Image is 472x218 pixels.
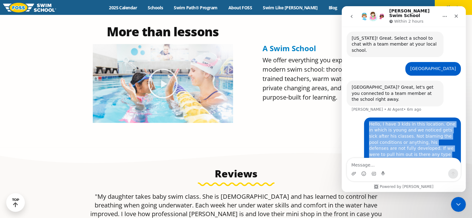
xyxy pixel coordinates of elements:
[147,68,178,99] div: Play Video about Olympian Regan Smith, FOSS
[93,25,233,38] h2: More than lessons
[263,56,363,101] span: We offer everything you expect of a modern swim school: thoroughly-trained teachers, warm water, ...
[104,5,142,11] a: 2025 Calendar
[3,3,56,12] img: FOSS Swim School Logo
[12,198,19,207] div: TOP
[90,167,383,180] h3: Reviews
[323,5,343,11] a: Blog
[223,5,258,11] a: About FOSS
[451,197,466,212] iframe: Intercom live chat
[142,5,169,11] a: Schools
[263,43,316,53] span: A Swim School
[169,5,223,11] a: Swim Path® Program
[258,5,323,11] a: Swim Like [PERSON_NAME]
[342,6,466,192] iframe: Intercom live chat
[93,44,233,123] img: Olympian Regan Smith, FOSS
[343,5,368,11] a: Careers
